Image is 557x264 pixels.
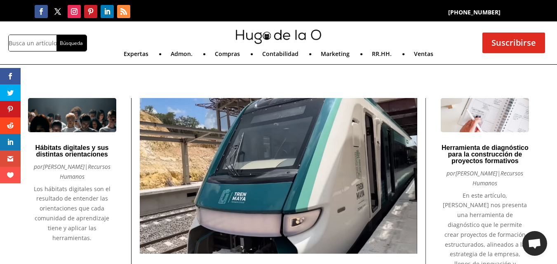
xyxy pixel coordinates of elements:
[28,184,116,243] p: Los hábitats digitales son el resultado de entender las orientaciones que cada comunidad de apren...
[35,144,109,158] a: Hábitats digitales y sus distintas orientaciones
[442,144,529,164] a: Herramienta de diagnóstico para la construcción de proyectos formativos
[28,98,116,132] img: Hábitats digitales y sus distintas orientaciones
[262,51,298,60] a: Contabilidad
[372,51,392,60] a: RR.HH.
[236,38,322,46] a: mini-hugo-de-la-o-logo
[43,163,85,171] a: [PERSON_NAME]
[441,168,529,188] p: por |
[60,163,110,180] a: Recursos Humanos
[140,98,417,254] img: #TrenMaya: Revisión a un año de operación
[392,7,557,17] p: [PHONE_NUMBER]
[35,5,48,18] a: Seguir en Facebook
[101,5,114,18] a: Seguir en LinkedIn
[321,51,350,60] a: Marketing
[68,5,81,18] a: Seguir en Instagram
[441,98,529,132] img: Herramienta de diagnóstico para la construcción de proyectos formativos
[28,162,116,182] p: por |
[414,51,433,60] a: Ventas
[522,231,547,256] div: Chat abierto
[9,35,56,51] input: Busca un artículo
[51,5,64,18] a: Seguir en X
[215,51,240,60] a: Compras
[236,30,322,44] img: mini-hugo-de-la-o-logo
[56,35,87,51] input: Búsqueda
[482,33,545,53] a: Suscribirse
[117,5,130,18] a: Seguir en RSS
[456,169,497,177] a: [PERSON_NAME]
[171,51,193,60] a: Admon.
[472,169,523,187] a: Recursos Humanos
[124,51,148,60] a: Expertas
[84,5,97,18] a: Seguir en Pinterest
